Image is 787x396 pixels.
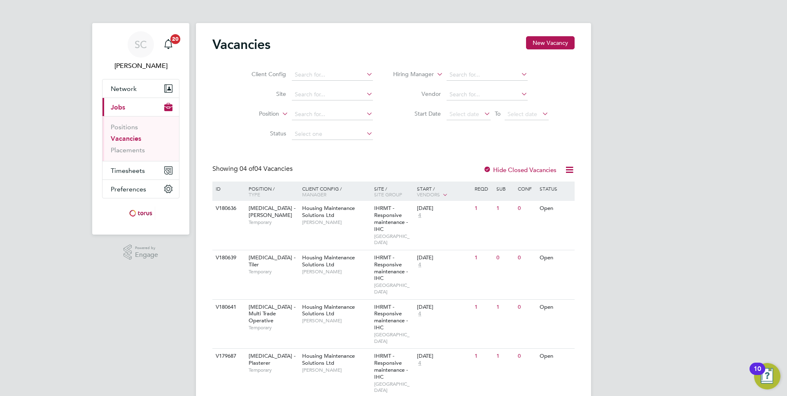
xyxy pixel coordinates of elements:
div: Status [538,182,573,196]
a: Placements [111,146,145,154]
span: SC [135,39,147,50]
div: Showing [212,165,294,173]
h2: Vacancies [212,36,270,53]
input: Search for... [292,109,373,120]
div: 1 [473,300,494,315]
div: Open [538,250,573,266]
a: 20 [160,31,177,58]
div: Reqd [473,182,494,196]
label: Hide Closed Vacancies [483,166,556,174]
div: [DATE] [417,304,470,311]
a: Powered byEngage [123,245,158,260]
div: Client Config / [300,182,372,201]
span: [GEOGRAPHIC_DATA] [374,381,413,394]
span: Timesheets [111,167,145,175]
nav: Main navigation [92,23,189,235]
span: Housing Maintenance Solutions Ltd [302,303,355,317]
div: Sub [494,182,516,196]
a: Positions [111,123,138,131]
img: torus-logo-retina.png [126,207,155,220]
span: Select date [508,110,537,118]
div: [DATE] [417,254,470,261]
div: 1 [473,349,494,364]
button: New Vacancy [526,36,575,49]
div: 0 [516,300,537,315]
div: Conf [516,182,537,196]
span: IHRMT - Responsive maintenance - IHC [374,254,408,282]
span: Housing Maintenance Solutions Ltd [302,352,355,366]
span: 04 of [240,165,254,173]
button: Jobs [102,98,179,116]
div: 1 [473,201,494,216]
span: Select date [449,110,479,118]
a: Vacancies [111,135,141,142]
span: To [492,108,503,119]
span: IHRMT - Responsive maintenance - IHC [374,352,408,380]
span: [PERSON_NAME] [302,367,370,373]
input: Search for... [447,89,528,100]
input: Search for... [447,69,528,81]
label: Client Config [239,70,286,78]
div: 0 [516,201,537,216]
input: Search for... [292,69,373,81]
div: Position / [242,182,300,201]
div: Open [538,201,573,216]
span: 04 Vacancies [240,165,293,173]
div: Start / [415,182,473,202]
div: 1 [494,300,516,315]
span: Temporary [249,268,298,275]
label: Status [239,130,286,137]
div: V180639 [214,250,242,266]
div: [DATE] [417,353,470,360]
span: [MEDICAL_DATA] - Tiler [249,254,296,268]
button: Timesheets [102,161,179,179]
span: [PERSON_NAME] [302,317,370,324]
span: 4 [417,261,422,268]
span: Housing Maintenance Solutions Ltd [302,254,355,268]
span: Manager [302,191,326,198]
span: Housing Maintenance Solutions Ltd [302,205,355,219]
div: Open [538,300,573,315]
div: 10 [754,369,761,380]
label: Site [239,90,286,98]
div: 0 [516,250,537,266]
span: Vendors [417,191,440,198]
div: 1 [494,201,516,216]
div: 0 [516,349,537,364]
a: SC[PERSON_NAME] [102,31,179,71]
span: Temporary [249,367,298,373]
div: Jobs [102,116,179,161]
span: Network [111,85,137,93]
span: Engage [135,252,158,259]
span: 4 [417,212,422,219]
span: [GEOGRAPHIC_DATA] [374,331,413,344]
span: Site Group [374,191,402,198]
span: [MEDICAL_DATA] - Multi Trade Operative [249,303,296,324]
span: 4 [417,360,422,367]
span: Preferences [111,185,146,193]
span: Temporary [249,324,298,331]
span: [MEDICAL_DATA] - Plasterer [249,352,296,366]
span: Powered by [135,245,158,252]
span: [MEDICAL_DATA] - [PERSON_NAME] [249,205,296,219]
span: Jobs [111,103,125,111]
input: Select one [292,128,373,140]
span: [GEOGRAPHIC_DATA] [374,282,413,295]
span: Steve Cruickshank [102,61,179,71]
button: Preferences [102,180,179,198]
span: Type [249,191,260,198]
div: V179687 [214,349,242,364]
div: V180636 [214,201,242,216]
label: Vendor [393,90,441,98]
span: 4 [417,310,422,317]
div: V180641 [214,300,242,315]
span: IHRMT - Responsive maintenance - IHC [374,205,408,233]
div: Site / [372,182,415,201]
div: [DATE] [417,205,470,212]
div: 1 [473,250,494,266]
span: Temporary [249,219,298,226]
span: [PERSON_NAME] [302,268,370,275]
a: Go to home page [102,207,179,220]
span: [GEOGRAPHIC_DATA] [374,233,413,246]
input: Search for... [292,89,373,100]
